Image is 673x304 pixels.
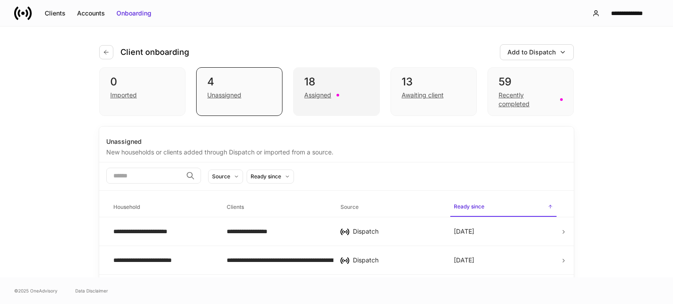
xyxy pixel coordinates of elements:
div: Clients [45,9,66,18]
div: Dispatch [353,256,440,265]
p: [DATE] [454,256,474,265]
div: New households or clients added through Dispatch or imported from a source. [106,146,567,157]
h4: Client onboarding [120,47,189,58]
button: Source [208,169,243,184]
div: 13Awaiting client [391,67,477,116]
button: Ready since [247,169,294,184]
div: Awaiting client [402,91,444,100]
div: Recently completed [499,91,555,108]
div: Add to Dispatch [507,48,556,57]
button: Onboarding [111,6,157,20]
span: Clients [223,198,329,216]
div: Assigned [304,91,331,100]
div: 18 [304,75,368,89]
div: 13 [402,75,466,89]
div: Unassigned [106,137,567,146]
div: 0Imported [99,67,186,116]
span: © 2025 OneAdvisory [14,287,58,294]
div: Source [212,172,230,181]
a: Data Disclaimer [75,287,108,294]
span: Ready since [450,198,557,217]
button: Accounts [71,6,111,20]
h6: Source [340,203,359,211]
div: Onboarding [116,9,151,18]
div: Dispatch [353,227,440,236]
div: Unassigned [207,91,241,100]
h6: Clients [227,203,244,211]
div: 18Assigned [293,67,379,116]
div: 59 [499,75,563,89]
button: Add to Dispatch [500,44,574,60]
h6: Household [113,203,140,211]
div: 0 [110,75,174,89]
div: Ready since [251,172,281,181]
span: Household [110,198,216,216]
div: Imported [110,91,137,100]
span: Source [337,198,443,216]
div: 4 [207,75,271,89]
div: 4Unassigned [196,67,282,116]
button: Clients [39,6,71,20]
div: 59Recently completed [487,67,574,116]
p: [DATE] [454,227,474,236]
h6: Ready since [454,202,484,211]
div: Accounts [77,9,105,18]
